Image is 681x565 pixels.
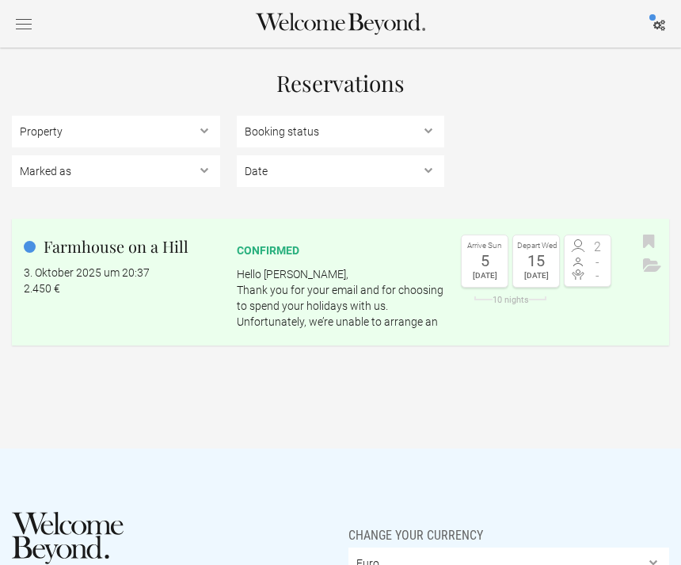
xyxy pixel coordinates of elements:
div: 5 [466,253,504,269]
select: , [237,155,445,187]
h2: Farmhouse on a Hill [24,235,220,258]
span: - [588,256,607,269]
div: 10 nights [461,296,560,304]
div: 15 [517,253,555,269]
div: Depart Wed [517,239,555,253]
select: , , [237,116,445,147]
div: [DATE] [466,269,504,283]
div: confirmed [237,242,445,258]
button: Bookmark [639,231,659,254]
img: Welcome Beyond [12,512,124,564]
div: Arrive Sun [466,239,504,253]
span: 2 [588,241,607,254]
flynt-date-display: 3. Oktober 2025 um 20:37 [24,266,150,279]
flynt-currency: 2.450 € [24,282,60,295]
button: Archive [639,254,665,278]
div: [DATE] [517,269,555,283]
span: - [588,269,607,282]
span: Change your currency [348,512,483,544]
a: Farmhouse on a Hill 3. Oktober 2025 um 20:37 2.450 € confirmed Hello [PERSON_NAME],Thank you for ... [12,219,669,345]
select: , , , [12,155,220,187]
p: Hello [PERSON_NAME], Thank you for your email and for choosing to spend your holidays with us. Un... [237,266,445,330]
h1: Reservations [12,71,669,95]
